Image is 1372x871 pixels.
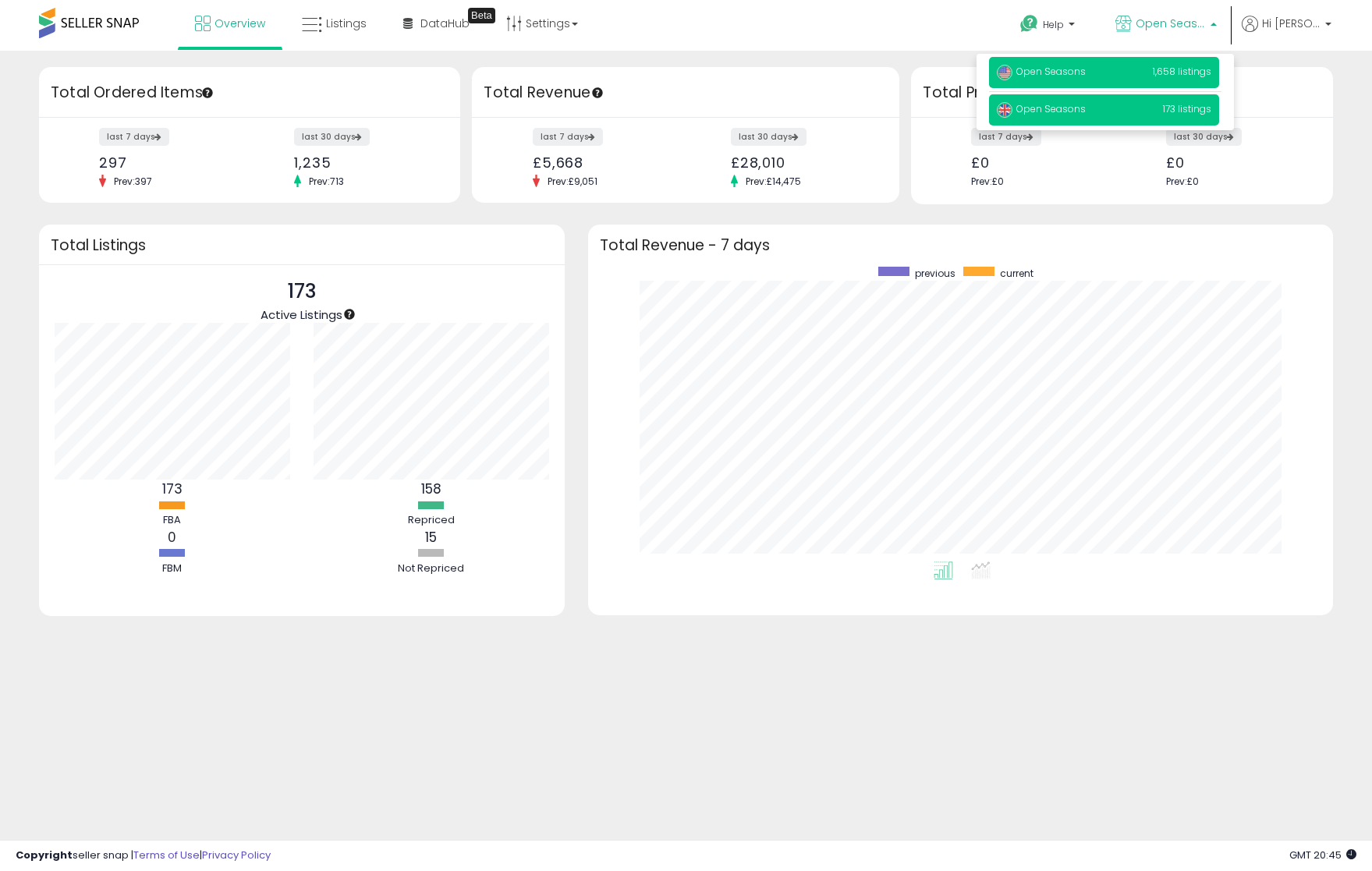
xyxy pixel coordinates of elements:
a: Hi [PERSON_NAME] [1242,16,1331,51]
span: Hi [PERSON_NAME] [1262,16,1321,31]
div: Tooltip anchor [590,86,604,100]
b: 15 [425,528,437,547]
span: Prev: £14,475 [738,175,809,188]
div: FBM [126,561,219,576]
span: current [1000,267,1033,280]
div: Tooltip anchor [342,307,356,321]
h3: Total Revenue - 7 days [600,239,1321,251]
div: £5,668 [533,154,675,171]
img: uk.png [997,102,1012,118]
span: Prev: 397 [106,175,160,188]
span: Open Seasons [997,102,1086,115]
label: last 30 days [1166,128,1242,146]
span: Open Seasons [997,65,1086,78]
label: last 7 days [533,128,603,146]
div: £28,010 [731,154,873,171]
span: DataHub [420,16,470,31]
label: last 30 days [731,128,807,146]
h3: Total Listings [51,239,553,251]
h3: Total Ordered Items [51,82,448,104]
span: Help [1043,18,1064,31]
label: last 30 days [294,128,370,146]
label: last 7 days [99,128,169,146]
img: usa.png [997,65,1012,80]
span: Prev: £0 [971,175,1004,188]
h3: Total Revenue [484,82,888,104]
span: previous [915,267,955,280]
span: Listings [326,16,367,31]
div: Not Repriced [385,561,478,576]
a: Help [1008,2,1090,51]
span: Prev: £0 [1166,175,1199,188]
div: Tooltip anchor [468,8,495,23]
span: Open Seasons [1136,16,1206,31]
p: 173 [261,277,342,306]
b: 158 [421,480,441,498]
div: Repriced [385,513,478,528]
span: 173 listings [1163,102,1211,115]
span: 1,658 listings [1153,65,1211,78]
label: last 7 days [971,128,1041,146]
span: Active Listings [261,306,342,323]
div: £0 [971,154,1111,171]
div: 1,235 [294,154,434,171]
span: Prev: £9,051 [540,175,605,188]
div: FBA [126,513,219,528]
b: 173 [162,480,183,498]
div: Tooltip anchor [200,86,214,100]
div: £0 [1166,154,1306,171]
span: Prev: 713 [301,175,352,188]
div: 297 [99,154,239,171]
i: Get Help [1019,14,1039,34]
span: Overview [214,16,265,31]
b: 0 [168,528,176,547]
h3: Total Profit [923,82,1321,104]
